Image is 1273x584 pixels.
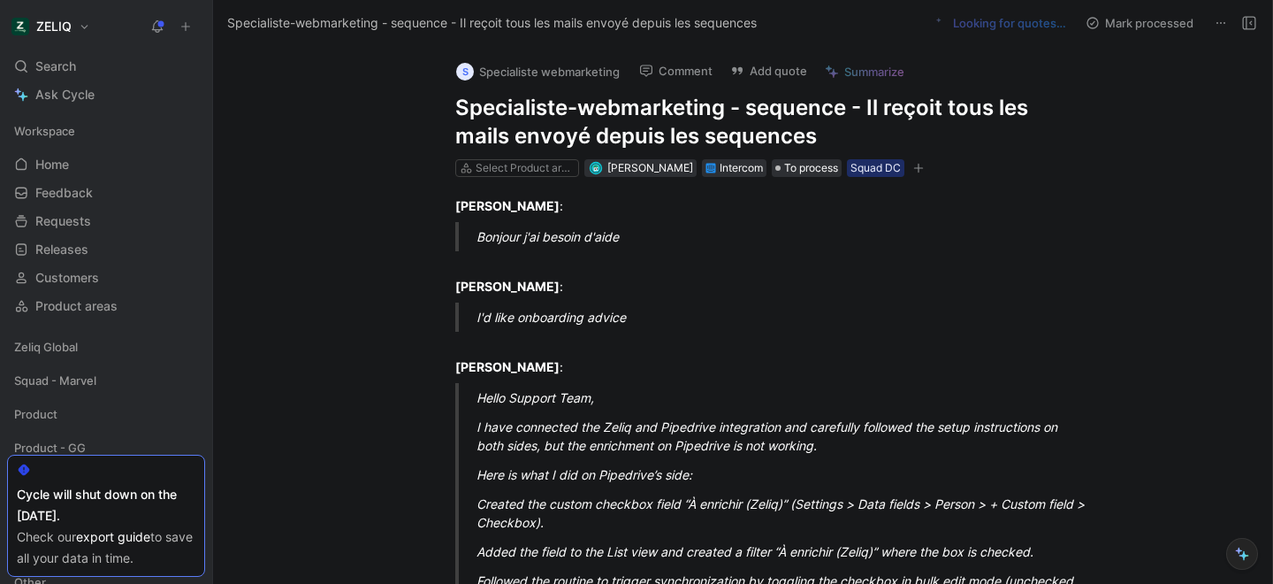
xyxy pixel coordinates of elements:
div: Check our to save all your data in time. [17,526,195,569]
a: Releases [7,236,205,263]
button: Summarize [817,59,912,84]
a: Ask Cycle [7,81,205,108]
span: Feedback [35,184,93,202]
div: Select Product areas [476,159,575,177]
button: SSpecialiste webmarketing [448,58,628,85]
span: Home [35,156,69,173]
div: Squad - Marvel [7,367,205,399]
a: Feedback [7,180,205,206]
a: Customers [7,265,205,291]
div: To process [772,159,842,177]
span: Summarize [844,64,904,80]
span: Specialiste-webmarketing - sequence - Il reçoit tous les mails envoyé depuis les sequences [227,12,757,34]
button: Comment [631,58,720,83]
div: Search [7,53,205,80]
span: Zeliq Global [14,338,78,356]
div: Zeliq Global [7,334,205,365]
span: Product - GG [14,439,86,457]
span: Search [35,56,76,77]
button: Add quote [722,58,815,83]
div: Added the field to the List view and created a filter “À enrichir (Zeliq)” where the box is checked. [476,542,1088,561]
strong: [PERSON_NAME] [455,279,560,294]
div: Product [7,401,205,433]
span: Product areas [35,297,118,315]
div: I'd like onboarding advice [476,308,1088,327]
div: Here is what I did on Pipedrive’s side: [476,465,1088,484]
span: Ask Cycle [35,84,95,105]
div: Bonjour j'ai besoin d'aide [476,227,1088,246]
div: Squad DC [850,159,901,177]
div: Zeliq Global [7,334,205,360]
button: Looking for quotes… [927,11,1074,35]
div: Hello Support Team, [476,388,1088,407]
span: Releases [35,241,88,258]
img: ZELIQ [11,18,29,35]
div: Workspace [7,118,205,144]
button: ZELIQZELIQ [7,14,95,39]
img: avatar [591,163,600,173]
div: Created the custom checkbox field “À enrichir (Zeliq)” (Settings > Data fields > Person > + Custo... [476,495,1088,532]
div: I have connected the Zeliq and Pipedrive integration and carefully followed the setup instruction... [476,418,1088,455]
span: [PERSON_NAME] [607,161,693,174]
div: Intercom [720,159,763,177]
strong: [PERSON_NAME] [455,198,560,213]
a: Requests [7,208,205,234]
a: export guide [76,529,150,544]
div: Cycle will shut down on the [DATE]. [17,484,195,526]
div: : [455,339,1067,376]
h1: ZELIQ [36,19,72,35]
div: Product - GG [7,434,205,466]
div: : [455,258,1067,296]
button: Mark processed [1078,11,1201,35]
a: Product areas [7,293,205,319]
div: : [455,196,1067,215]
div: S [456,63,474,81]
h1: Specialiste-webmarketing - sequence - Il reçoit tous les mails envoyé depuis les sequences [455,94,1067,150]
div: Product - GG [7,434,205,461]
div: Product [7,401,205,427]
div: Squad - Marvel [7,367,205,394]
span: Workspace [14,122,75,140]
span: Product [14,405,57,423]
a: Home [7,151,205,178]
span: Customers [35,269,99,287]
strong: [PERSON_NAME] [455,359,560,374]
span: Squad - Marvel [14,372,96,389]
span: To process [784,159,838,177]
span: Requests [35,212,91,230]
